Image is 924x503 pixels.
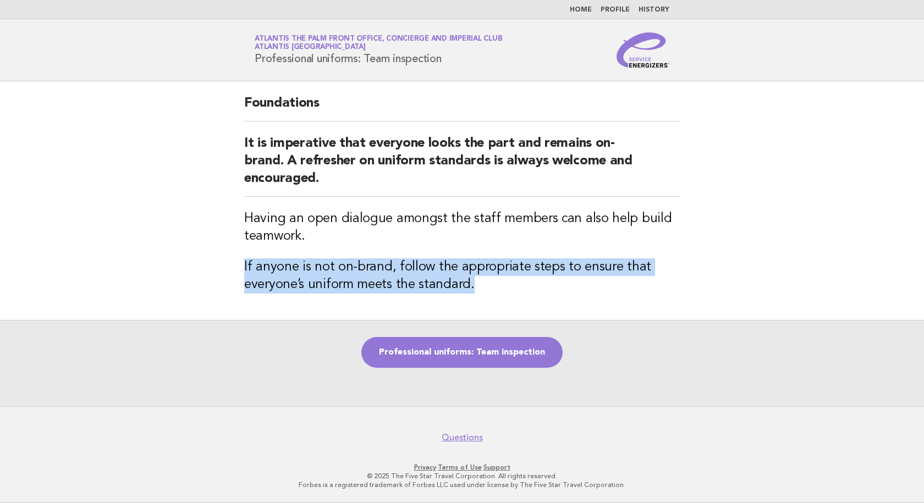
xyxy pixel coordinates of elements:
[255,44,366,51] span: Atlantis [GEOGRAPHIC_DATA]
[570,7,592,13] a: Home
[244,135,680,197] h2: It is imperative that everyone looks the part and remains on-brand. A refresher on uniform standa...
[125,463,799,472] p: · ·
[255,36,502,64] h1: Professional uniforms: Team inspection
[125,480,799,489] p: Forbes is a registered trademark of Forbes LLC used under license by The Five Star Travel Corpora...
[617,32,669,68] img: Service Energizers
[483,463,510,471] a: Support
[414,463,436,471] a: Privacy
[601,7,630,13] a: Profile
[244,95,680,121] h2: Foundations
[244,258,680,294] h3: If anyone is not on-brand, follow the appropriate steps to ensure that everyone’s uniform meets t...
[438,463,482,471] a: Terms of Use
[125,472,799,480] p: © 2025 The Five Star Travel Corporation. All rights reserved.
[255,35,502,51] a: Atlantis The Palm Front Office, Concierge and Imperial ClubAtlantis [GEOGRAPHIC_DATA]
[442,432,483,443] a: Questions
[361,337,563,368] a: Professional uniforms: Team inspection
[639,7,669,13] a: History
[244,210,680,245] h3: Having an open dialogue amongst the staff members can also help build teamwork.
